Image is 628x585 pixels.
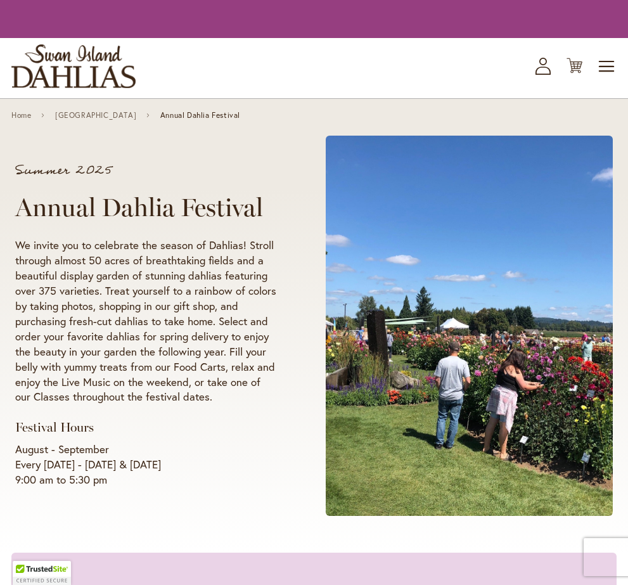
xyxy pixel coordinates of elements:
h1: Annual Dahlia Festival [15,192,278,222]
span: Annual Dahlia Festival [160,111,240,120]
a: store logo [11,44,136,88]
p: Summer 2025 [15,164,278,177]
p: August - September Every [DATE] - [DATE] & [DATE] 9:00 am to 5:30 pm [15,442,278,487]
p: We invite you to celebrate the season of Dahlias! Stroll through almost 50 acres of breathtaking ... [15,238,278,405]
h3: Festival Hours [15,420,278,435]
a: Home [11,111,31,120]
a: [GEOGRAPHIC_DATA] [55,111,136,120]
